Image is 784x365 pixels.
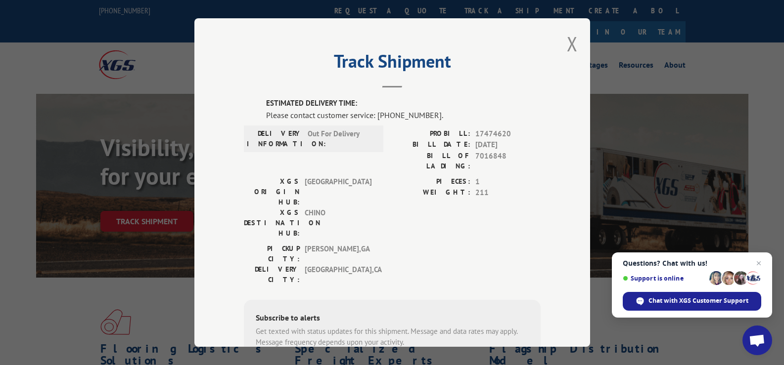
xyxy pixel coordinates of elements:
label: BILL DATE: [392,139,470,151]
label: ESTIMATED DELIVERY TIME: [266,98,541,109]
label: XGS DESTINATION HUB: [244,207,300,239]
label: PIECES: [392,176,470,188]
label: PROBILL: [392,128,470,140]
span: [GEOGRAPHIC_DATA] [305,176,371,207]
div: Chat with XGS Customer Support [623,292,761,311]
label: DELIVERY CITY: [244,264,300,285]
span: 1 [475,176,541,188]
span: Close chat [753,257,765,269]
span: Support is online [623,275,706,282]
div: Open chat [742,325,772,355]
label: XGS ORIGIN HUB: [244,176,300,207]
span: [GEOGRAPHIC_DATA] , CA [305,264,371,285]
label: PICKUP CITY: [244,243,300,264]
span: [DATE] [475,139,541,151]
div: Get texted with status updates for this shipment. Message and data rates may apply. Message frequ... [256,326,529,348]
span: Out For Delivery [308,128,374,149]
label: DELIVERY INFORMATION: [247,128,303,149]
span: Chat with XGS Customer Support [648,296,748,305]
div: Subscribe to alerts [256,312,529,326]
span: 211 [475,187,541,199]
button: Close modal [567,31,578,57]
label: BILL OF LADING: [392,151,470,171]
label: WEIGHT: [392,187,470,199]
div: Please contact customer service: [PHONE_NUMBER]. [266,109,541,121]
span: 17474620 [475,128,541,140]
span: Questions? Chat with us! [623,259,761,267]
span: CHINO [305,207,371,239]
span: 7016848 [475,151,541,171]
h2: Track Shipment [244,54,541,73]
span: [PERSON_NAME] , GA [305,243,371,264]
